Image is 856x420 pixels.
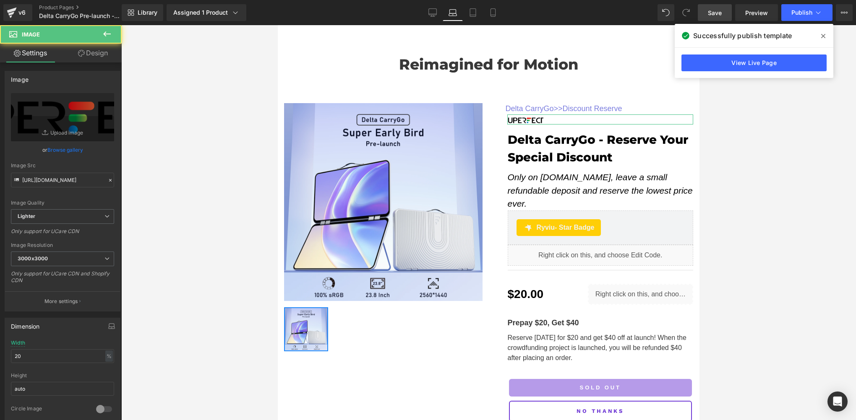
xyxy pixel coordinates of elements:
span: NO THANKS [299,382,346,390]
button: Sold Out [231,354,415,371]
div: Circle Image [11,405,88,414]
a: Delta CarryGo [228,79,276,88]
span: Successfully publish template [693,31,792,41]
a: Desktop [423,4,443,21]
div: % [105,350,113,362]
img: Delta CarryGo - Reserve Your Special Discount [6,78,205,276]
div: Only support for UCare CDN [11,228,114,240]
h1: Reimagined for Motion [6,29,415,51]
span: Sold Out [302,359,343,366]
div: Width [11,340,25,346]
button: Publish [781,4,833,21]
a: View Live Page [681,54,827,71]
a: Laptop [443,4,463,21]
div: Assigned 1 Product [173,8,240,17]
span: - Star Badge [277,199,316,206]
div: Only support for UCare CDN and Shopify CDN [11,270,114,289]
span: Preview [745,8,768,17]
p: >> [228,78,416,89]
span: Image [22,31,40,38]
a: Tablet [463,4,483,21]
div: Image Resolution [11,242,114,248]
div: v6 [17,7,27,18]
a: Discount Reserve [285,79,344,88]
button: Redo [678,4,694,21]
button: More settings [5,291,120,311]
div: Image Quality [11,200,114,206]
a: Preview [735,4,778,21]
input: auto [11,349,114,363]
span: Ryviu [259,197,317,207]
a: v6 [3,4,32,21]
p: Prepay $20, Get $40 [230,292,416,303]
a: Product Pages [39,4,136,11]
a: New Library [122,4,163,21]
b: 3000x3000 [18,255,48,262]
span: Library [138,9,157,16]
a: Mobile [483,4,503,21]
a: Browse gallery [47,143,83,157]
span: $20.00 [230,262,266,275]
div: Open Intercom Messenger [827,391,848,412]
span: Delta CarryGo - Reserve Your Special Discount [230,106,416,141]
span: Delta CarryGo Pre-launch - Allyson [39,13,120,19]
div: Height [11,373,114,379]
div: Dimension [11,318,40,330]
span: Publish [791,9,812,16]
b: Lighter [18,213,35,219]
input: auto [11,382,114,396]
a: NO THANKS [231,376,415,397]
a: Design [63,44,123,62]
p: More settings [44,298,78,305]
span: Reserve [DATE] for $20 and get $40 off at launch! When the crowdfunding project is launched, you ... [230,309,409,336]
i: Only on [DOMAIN_NAME], leave a small refundable deposit and reserve the lowest price ever. [230,147,415,183]
button: More [836,4,853,21]
div: Image [11,71,29,83]
img: Delta CarryGo - Reserve Your Special Discount [7,283,50,325]
div: Image Src [11,163,114,169]
span: Save [708,8,722,17]
button: Undo [658,4,674,21]
div: or [11,145,114,154]
input: Link [11,173,114,187]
